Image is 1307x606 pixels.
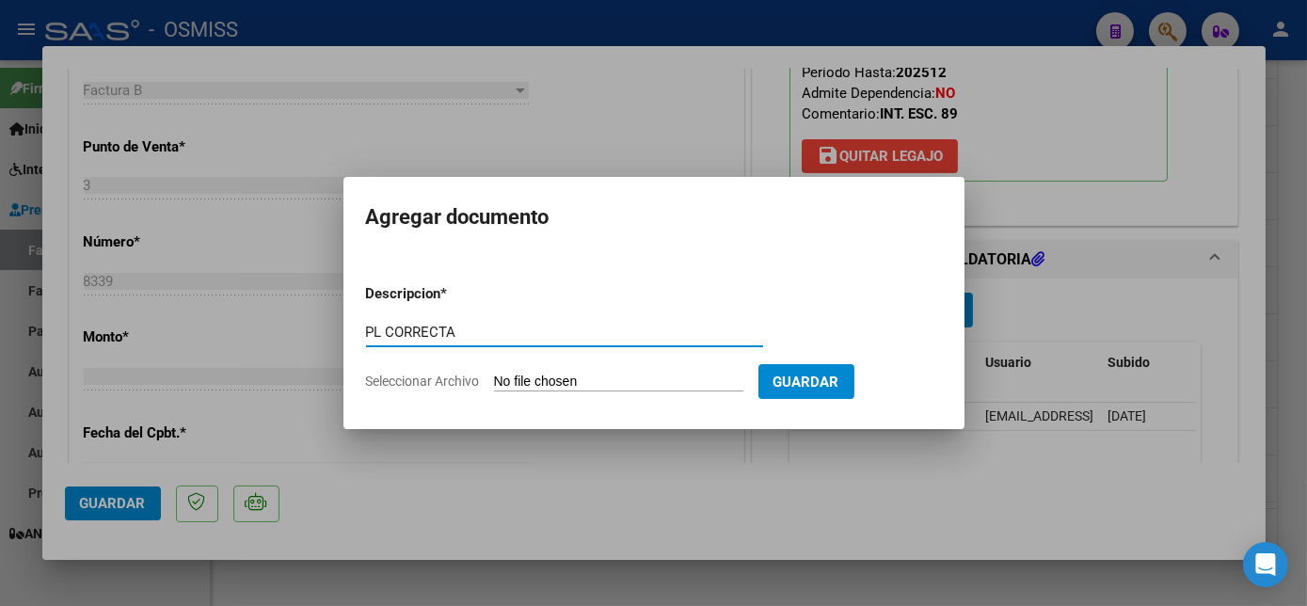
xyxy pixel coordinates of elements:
span: Guardar [773,374,839,391]
div: Open Intercom Messenger [1243,542,1288,587]
button: Guardar [758,364,854,399]
h2: Agregar documento [366,199,942,235]
span: Seleccionar Archivo [366,374,480,389]
p: Descripcion [366,283,539,305]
